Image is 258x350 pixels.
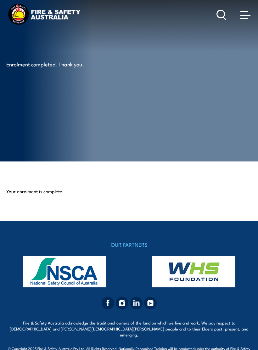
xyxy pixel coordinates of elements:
img: nsca-logo-footer [6,256,123,287]
p: Fire & Safety Australia acknowledge the traditional owners of the land on which we live and work.... [6,320,252,338]
p: Your enrolment is complete. [6,188,252,195]
img: whs-logo-footer [135,256,252,287]
h4: OUR PARTNERS [6,240,252,249]
p: Enrolment completed. Thank you. [6,60,121,68]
